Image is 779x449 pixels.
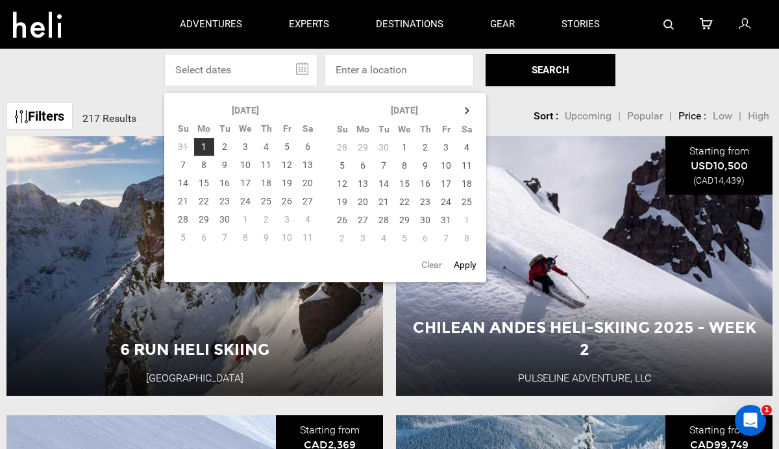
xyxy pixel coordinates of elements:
[450,253,480,276] button: Apply
[6,103,73,130] a: Filters
[669,109,672,124] li: |
[735,405,766,436] iframe: Intercom live chat
[376,18,443,31] p: destinations
[678,109,706,124] li: Price :
[739,109,741,124] li: |
[289,18,329,31] p: experts
[15,110,28,123] img: btn-icon.svg
[748,110,769,122] span: High
[627,110,663,122] span: Popular
[164,54,317,86] input: Select dates
[193,101,297,119] th: [DATE]
[761,405,772,415] span: 1
[663,19,674,30] img: search-bar-icon.svg
[713,110,732,122] span: Low
[618,109,621,124] li: |
[325,54,474,86] input: Enter a location
[180,18,242,31] p: adventures
[417,253,446,276] button: Clear
[352,101,456,120] th: [DATE]
[534,109,558,124] li: Sort :
[565,110,612,122] span: Upcoming
[82,112,136,125] span: 217 Results
[486,54,615,86] button: SEARCH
